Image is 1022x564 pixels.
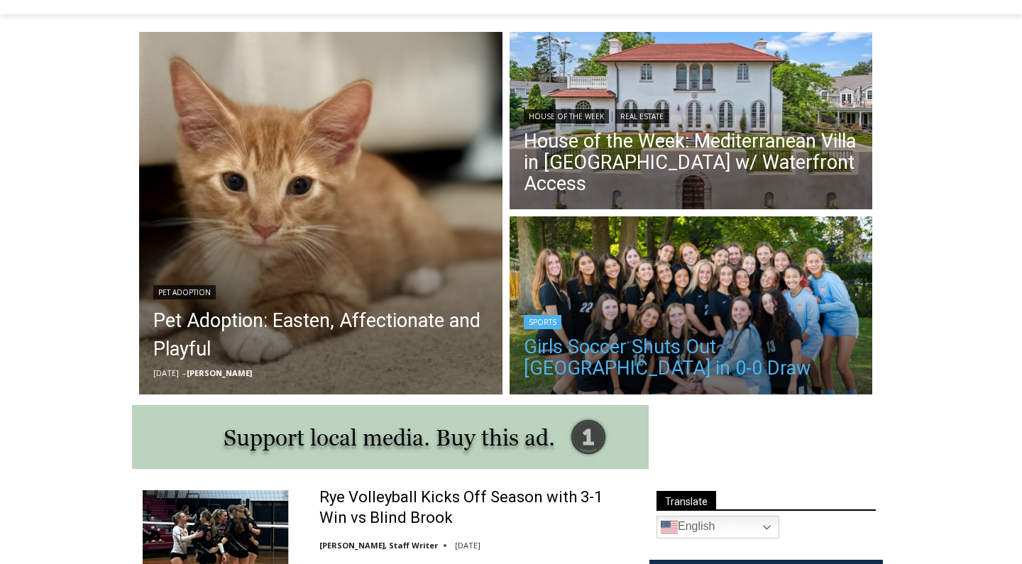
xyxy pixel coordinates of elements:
a: Pet Adoption [153,285,216,299]
a: Read More Girls Soccer Shuts Out Eastchester in 0-0 Draw [510,216,873,398]
a: Girls Soccer Shuts Out [GEOGRAPHIC_DATA] in 0-0 Draw [524,336,859,379]
a: Read More Pet Adoption: Easten, Affectionate and Playful [139,32,502,395]
time: [DATE] [455,540,480,551]
a: Real Estate [615,109,669,123]
img: [PHOTO: Easten] [139,32,502,395]
a: Open Tues. - Sun. [PHONE_NUMBER] [1,143,143,177]
a: [PERSON_NAME] [187,367,252,378]
div: "the precise, almost orchestrated movements of cutting and assembling sushi and [PERSON_NAME] mak... [146,89,209,170]
a: Pet Adoption: Easten, Affectionate and Playful [153,306,488,363]
a: Read More House of the Week: Mediterranean Villa in Mamaroneck w/ Waterfront Access [510,32,873,214]
img: (PHOTO: The Rye Girls Soccer team after their 0-0 draw vs. Eastchester on September 9, 2025. Cont... [510,216,873,398]
img: 514 Alda Road, Mamaroneck [510,32,873,214]
span: Open Tues. - Sun. [PHONE_NUMBER] [4,146,139,200]
a: Rye Volleyball Kicks Off Season with 3-1 Win vs Blind Brook [319,487,631,528]
span: – [182,367,187,378]
span: Translate [656,491,716,510]
span: Intern @ [DOMAIN_NAME] [371,141,658,173]
a: [PERSON_NAME], Staff Writer [319,540,438,551]
div: "[PERSON_NAME] and I covered the [DATE] Parade, which was a really eye opening experience as I ha... [358,1,671,138]
img: en [661,519,678,536]
a: House of the Week [524,109,609,123]
a: Sports [524,315,561,329]
div: | [524,106,859,123]
a: House of the Week: Mediterranean Villa in [GEOGRAPHIC_DATA] w/ Waterfront Access [524,131,859,194]
time: [DATE] [153,367,179,378]
img: support local media, buy this ad [132,405,649,469]
a: English [656,516,779,538]
a: Intern @ [DOMAIN_NAME] [341,138,688,177]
